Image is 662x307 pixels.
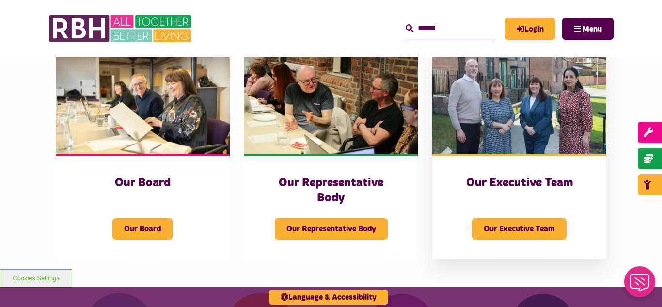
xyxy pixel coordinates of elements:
[275,218,388,240] span: Our Representative Body
[432,46,606,259] a: Our Executive Team Our Executive Team
[48,10,194,48] img: RBH
[75,176,210,191] h3: Our Board
[56,46,230,259] a: Our Board Our Board
[562,18,614,40] button: Navigation
[406,18,495,39] input: Search
[56,46,230,154] img: RBH Board 1
[269,290,388,305] button: Language & Accessibility
[583,25,602,33] span: Menu
[452,176,587,191] h3: Our Executive Team
[264,176,399,206] h3: Our Representative Body
[112,218,173,240] span: Our Board
[505,18,555,40] a: MyRBH
[472,218,567,240] span: Our Executive Team
[618,263,662,307] iframe: Netcall Web Assistant for live chat
[244,46,418,154] img: Rep Body
[432,46,606,154] img: RBH Executive Team
[244,46,418,259] a: Our Representative Body Our Representative Body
